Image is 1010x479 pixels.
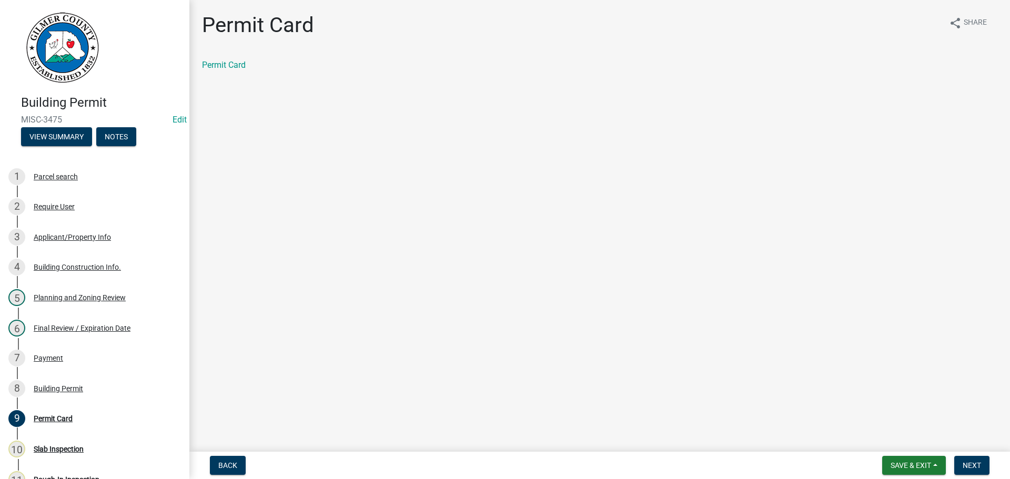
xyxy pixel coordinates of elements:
h4: Building Permit [21,95,181,110]
div: Final Review / Expiration Date [34,324,130,332]
div: 2 [8,198,25,215]
div: Planning and Zoning Review [34,294,126,301]
div: 1 [8,168,25,185]
div: 5 [8,289,25,306]
h1: Permit Card [202,13,314,38]
div: Parcel search [34,173,78,180]
div: Permit Card [34,415,73,422]
a: Permit Card [202,60,246,70]
div: 7 [8,350,25,366]
img: Gilmer County, Georgia [21,11,100,84]
button: shareShare [941,13,995,33]
div: 4 [8,259,25,276]
div: 8 [8,380,25,397]
wm-modal-confirm: Notes [96,133,136,141]
span: Save & Exit [891,461,931,470]
div: 3 [8,229,25,246]
div: 6 [8,320,25,337]
button: Save & Exit [882,456,946,475]
div: 10 [8,441,25,457]
wm-modal-confirm: Summary [21,133,92,141]
span: Share [964,17,987,29]
a: Edit [173,115,187,125]
div: Payment [34,354,63,362]
div: Building Permit [34,385,83,392]
span: MISC-3475 [21,115,168,125]
button: Back [210,456,246,475]
wm-modal-confirm: Edit Application Number [173,115,187,125]
div: Applicant/Property Info [34,233,111,241]
span: Next [963,461,981,470]
button: View Summary [21,127,92,146]
span: Back [218,461,237,470]
div: Slab Inspection [34,445,84,453]
button: Next [954,456,989,475]
div: Require User [34,203,75,210]
i: share [949,17,962,29]
div: 9 [8,410,25,427]
button: Notes [96,127,136,146]
div: Building Construction Info. [34,263,121,271]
